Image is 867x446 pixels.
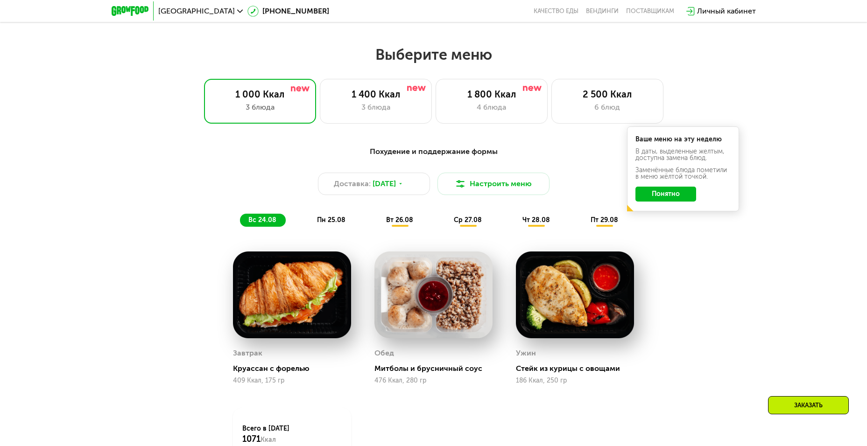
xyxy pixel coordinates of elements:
[334,178,371,189] span: Доставка:
[374,364,500,373] div: Митболы и брусничный соус
[516,377,634,384] div: 186 Ккал, 250 гр
[233,346,262,360] div: Завтрак
[697,6,756,17] div: Личный кабинет
[233,377,351,384] div: 409 Ккал, 175 гр
[768,396,849,414] div: Заказать
[214,89,306,100] div: 1 000 Ккал
[242,424,342,445] div: Всего в [DATE]
[242,434,261,444] span: 1071
[445,89,538,100] div: 1 800 Ккал
[561,89,654,100] div: 2 500 Ккал
[247,6,329,17] a: [PHONE_NUMBER]
[158,7,235,15] span: [GEOGRAPHIC_DATA]
[317,216,345,224] span: пн 25.08
[30,45,837,64] h2: Выберите меню
[214,102,306,113] div: 3 блюда
[330,89,422,100] div: 1 400 Ккал
[534,7,578,15] a: Качество еды
[330,102,422,113] div: 3 блюда
[561,102,654,113] div: 6 блюд
[454,216,482,224] span: ср 27.08
[233,364,359,373] div: Круассан с форелью
[386,216,413,224] span: вт 26.08
[586,7,619,15] a: Вендинги
[248,216,276,224] span: вс 24.08
[516,346,536,360] div: Ужин
[374,346,394,360] div: Обед
[635,167,731,180] div: Заменённые блюда пометили в меню жёлтой точкой.
[157,146,710,158] div: Похудение и поддержание формы
[522,216,550,224] span: чт 28.08
[626,7,674,15] div: поставщикам
[516,364,641,373] div: Стейк из курицы с овощами
[374,377,493,384] div: 476 Ккал, 280 гр
[437,173,550,195] button: Настроить меню
[635,148,731,161] div: В даты, выделенные желтым, доступна замена блюд.
[445,102,538,113] div: 4 блюда
[635,187,696,202] button: Понятно
[373,178,396,189] span: [DATE]
[591,216,618,224] span: пт 29.08
[635,136,731,143] div: Ваше меню на эту неделю
[261,436,276,444] span: Ккал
